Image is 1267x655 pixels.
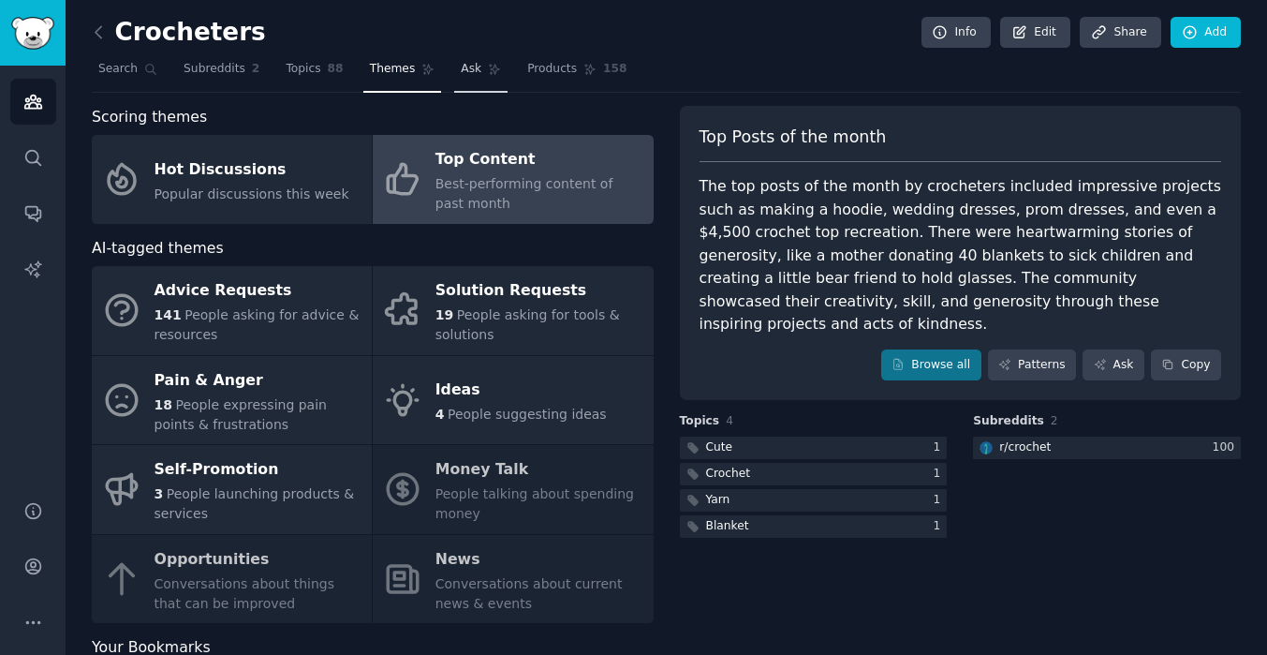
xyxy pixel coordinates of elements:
[373,135,653,224] a: Top ContentBest-performing content of past month
[279,54,349,93] a: Topics88
[973,437,1241,460] a: crochetr/crochet100
[184,61,245,78] span: Subreddits
[933,518,947,535] div: 1
[1083,350,1144,381] a: Ask
[92,54,164,93] a: Search
[1213,439,1241,456] div: 100
[1080,17,1160,49] a: Share
[155,486,355,521] span: People launching products & services
[680,463,948,486] a: Crochet1
[92,135,372,224] a: Hot DiscussionsPopular discussions this week
[988,350,1076,381] a: Patterns
[370,61,416,78] span: Themes
[92,18,266,48] h2: Crocheters
[177,54,266,93] a: Subreddits2
[527,61,577,78] span: Products
[933,439,947,456] div: 1
[155,397,327,432] span: People expressing pain points & frustrations
[373,266,653,355] a: Solution Requests19People asking for tools & solutions
[980,441,993,454] img: crochet
[155,365,362,395] div: Pain & Anger
[155,397,172,412] span: 18
[700,126,887,149] span: Top Posts of the month
[680,515,948,539] a: Blanket1
[706,492,730,509] div: Yarn
[933,492,947,509] div: 1
[252,61,260,78] span: 2
[155,276,362,306] div: Advice Requests
[435,307,620,342] span: People asking for tools & solutions
[680,437,948,460] a: Cute1
[155,186,349,201] span: Popular discussions this week
[921,17,991,49] a: Info
[98,61,138,78] span: Search
[92,106,207,129] span: Scoring themes
[92,237,224,261] span: AI-tagged themes
[435,276,643,306] div: Solution Requests
[92,445,372,534] a: Self-Promotion3People launching products & services
[680,489,948,513] a: Yarn1
[92,356,372,445] a: Pain & Anger18People expressing pain points & frustrations
[680,413,720,430] span: Topics
[726,414,733,427] span: 4
[155,455,362,485] div: Self-Promotion
[11,17,54,50] img: GummySearch logo
[155,307,360,342] span: People asking for advice & resources
[155,486,164,501] span: 3
[155,307,182,322] span: 141
[1171,17,1241,49] a: Add
[706,439,733,456] div: Cute
[1000,17,1070,49] a: Edit
[973,413,1044,430] span: Subreddits
[454,54,508,93] a: Ask
[461,61,481,78] span: Ask
[373,356,653,445] a: Ideas4People suggesting ideas
[706,466,751,483] div: Crochet
[435,145,643,175] div: Top Content
[999,439,1051,456] div: r/ crochet
[1151,350,1221,381] button: Copy
[92,266,372,355] a: Advice Requests141People asking for advice & resources
[603,61,627,78] span: 158
[286,61,320,78] span: Topics
[448,407,607,422] span: People suggesting ideas
[435,307,453,322] span: 19
[706,518,749,535] div: Blanket
[328,61,344,78] span: 88
[363,54,442,93] a: Themes
[933,466,947,483] div: 1
[435,176,613,211] span: Best-performing content of past month
[435,407,445,422] span: 4
[435,376,607,406] div: Ideas
[881,350,981,381] a: Browse all
[521,54,633,93] a: Products158
[155,155,349,185] div: Hot Discussions
[700,175,1222,336] div: The top posts of the month by crocheters included impressive projects such as making a hoodie, we...
[1051,414,1058,427] span: 2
